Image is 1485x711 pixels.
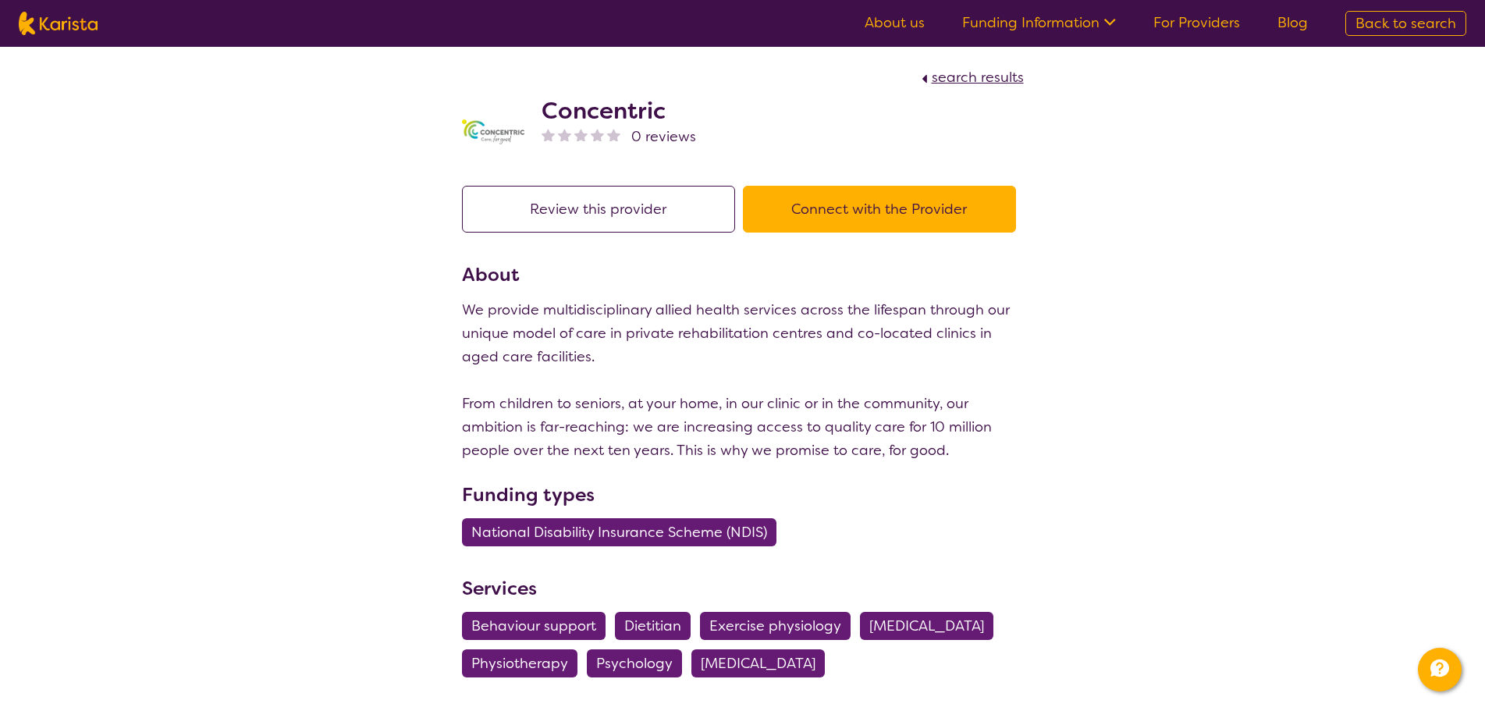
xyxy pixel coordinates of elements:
[462,523,786,542] a: National Disability Insurance Scheme (NDIS)
[542,97,696,125] h2: Concentric
[918,68,1024,87] a: search results
[1153,13,1240,32] a: For Providers
[962,13,1116,32] a: Funding Information
[542,128,555,141] img: nonereviewstar
[462,574,1024,603] h3: Services
[462,617,615,635] a: Behaviour support
[932,68,1024,87] span: search results
[631,125,696,148] span: 0 reviews
[462,261,1024,289] h3: About
[462,298,1024,462] p: We provide multidisciplinary allied health services across the lifespan through our unique model ...
[587,654,691,673] a: Psychology
[591,128,604,141] img: nonereviewstar
[700,617,860,635] a: Exercise physiology
[865,13,925,32] a: About us
[743,200,1024,219] a: Connect with the Provider
[574,128,588,141] img: nonereviewstar
[615,617,700,635] a: Dietitian
[471,518,767,546] span: National Disability Insurance Scheme (NDIS)
[743,186,1016,233] button: Connect with the Provider
[1355,14,1456,33] span: Back to search
[558,128,571,141] img: nonereviewstar
[462,119,524,145] img: gbybpnyn6u9ix5kguem6.png
[1277,13,1308,32] a: Blog
[462,654,587,673] a: Physiotherapy
[1418,648,1462,691] button: Channel Menu
[471,649,568,677] span: Physiotherapy
[869,612,984,640] span: [MEDICAL_DATA]
[691,654,834,673] a: [MEDICAL_DATA]
[709,612,841,640] span: Exercise physiology
[462,481,1024,509] h3: Funding types
[701,649,815,677] span: [MEDICAL_DATA]
[607,128,620,141] img: nonereviewstar
[19,12,98,35] img: Karista logo
[860,617,1003,635] a: [MEDICAL_DATA]
[596,649,673,677] span: Psychology
[462,186,735,233] button: Review this provider
[471,612,596,640] span: Behaviour support
[1345,11,1466,36] a: Back to search
[624,612,681,640] span: Dietitian
[462,200,743,219] a: Review this provider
